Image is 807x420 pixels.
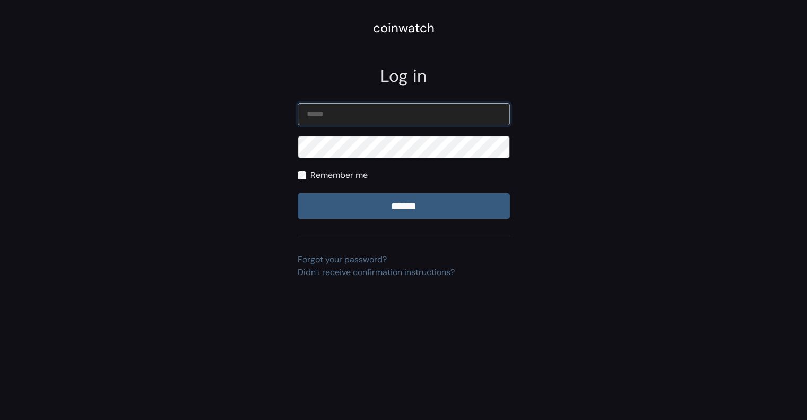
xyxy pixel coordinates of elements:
[298,66,510,86] h2: Log in
[373,19,435,38] div: coinwatch
[298,267,455,278] a: Didn't receive confirmation instructions?
[310,169,368,182] label: Remember me
[298,254,387,265] a: Forgot your password?
[373,24,435,35] a: coinwatch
